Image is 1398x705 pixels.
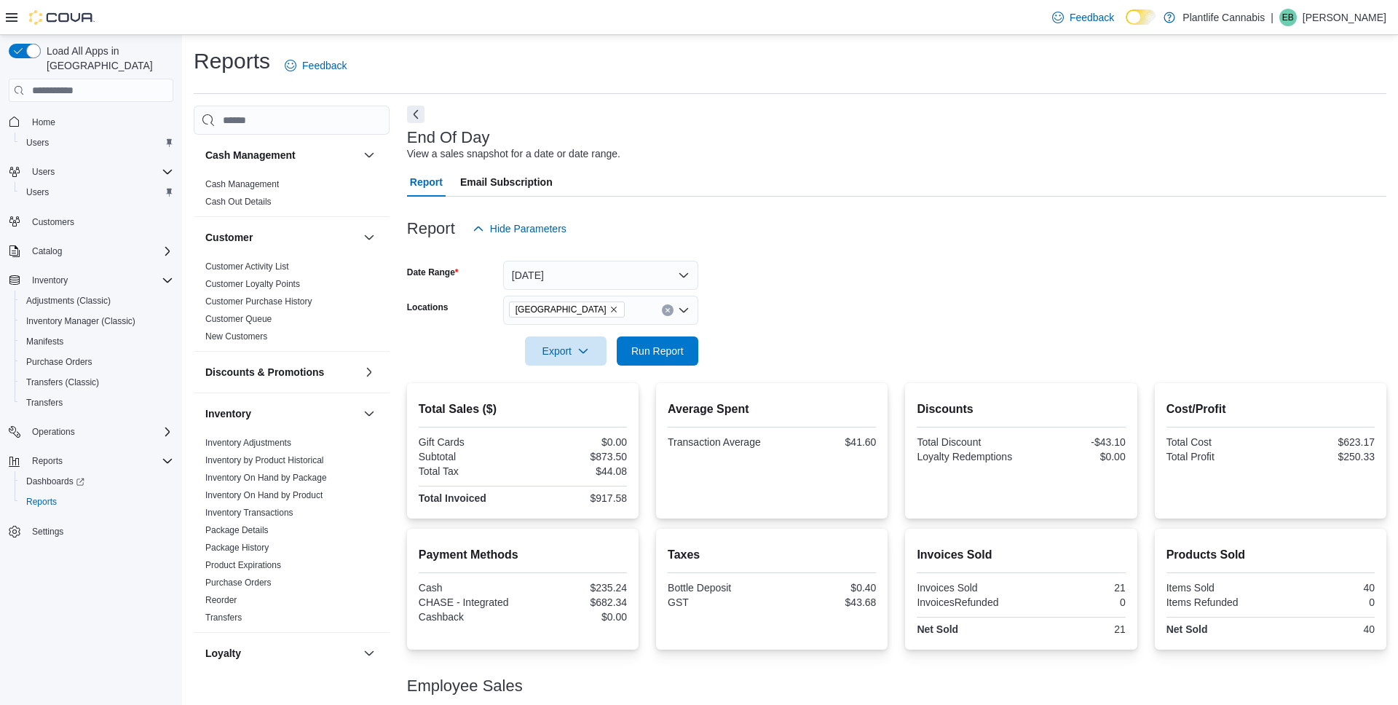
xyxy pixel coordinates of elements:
[194,434,390,632] div: Inventory
[205,261,289,272] a: Customer Activity List
[668,546,876,564] h2: Taxes
[15,182,179,202] button: Users
[20,134,173,151] span: Users
[205,279,300,289] a: Customer Loyalty Points
[205,646,358,661] button: Loyalty
[1166,582,1268,594] div: Items Sold
[26,112,173,130] span: Home
[3,111,179,132] button: Home
[194,47,270,76] h1: Reports
[775,582,876,594] div: $0.40
[3,270,179,291] button: Inventory
[26,114,61,131] a: Home
[20,353,173,371] span: Purchase Orders
[26,423,173,441] span: Operations
[407,220,455,237] h3: Report
[1024,451,1126,462] div: $0.00
[15,492,179,512] button: Reports
[526,596,627,608] div: $682.34
[1271,9,1273,26] p: |
[15,352,179,372] button: Purchase Orders
[526,611,627,623] div: $0.00
[26,452,173,470] span: Reports
[20,184,55,201] a: Users
[15,133,179,153] button: Users
[631,344,684,358] span: Run Report
[32,275,68,286] span: Inventory
[20,292,116,310] a: Adjustments (Classic)
[205,314,272,324] a: Customer Queue
[1166,451,1268,462] div: Total Profit
[1166,401,1375,418] h2: Cost/Profit
[205,296,312,307] span: Customer Purchase History
[29,10,95,25] img: Cova
[419,451,520,462] div: Subtotal
[205,472,327,484] span: Inventory On Hand by Package
[617,336,698,366] button: Run Report
[26,356,92,368] span: Purchase Orders
[302,58,347,73] span: Feedback
[26,272,74,289] button: Inventory
[534,336,598,366] span: Export
[668,436,769,448] div: Transaction Average
[360,363,378,381] button: Discounts & Promotions
[32,166,55,178] span: Users
[419,611,520,623] div: Cashback
[407,677,523,695] h3: Employee Sales
[668,596,769,608] div: GST
[15,471,179,492] a: Dashboards
[205,612,242,623] span: Transfers
[26,137,49,149] span: Users
[360,229,378,246] button: Customer
[419,436,520,448] div: Gift Cards
[526,451,627,462] div: $873.50
[205,455,324,465] a: Inventory by Product Historical
[775,436,876,448] div: $41.60
[917,436,1018,448] div: Total Discount
[205,148,358,162] button: Cash Management
[917,546,1125,564] h2: Invoices Sold
[20,333,69,350] a: Manifests
[205,578,272,588] a: Purchase Orders
[205,543,269,553] a: Package History
[3,451,179,471] button: Reports
[32,216,74,228] span: Customers
[15,372,179,393] button: Transfers (Classic)
[1166,596,1268,608] div: Items Refunded
[205,438,291,448] a: Inventory Adjustments
[407,129,490,146] h3: End Of Day
[26,315,135,327] span: Inventory Manager (Classic)
[205,196,272,208] span: Cash Out Details
[410,168,443,197] span: Report
[662,304,674,316] button: Clear input
[1182,9,1265,26] p: Plantlife Cannabis
[1126,9,1156,25] input: Dark Mode
[205,148,296,162] h3: Cash Management
[205,179,279,189] a: Cash Management
[20,292,173,310] span: Adjustments (Classic)
[20,353,98,371] a: Purchase Orders
[20,184,173,201] span: Users
[26,243,68,260] button: Catalog
[526,436,627,448] div: $0.00
[1166,436,1268,448] div: Total Cost
[194,176,390,216] div: Cash Management
[205,473,327,483] a: Inventory On Hand by Package
[205,230,358,245] button: Customer
[205,560,281,570] a: Product Expirations
[917,582,1018,594] div: Invoices Sold
[3,521,179,542] button: Settings
[1273,623,1375,635] div: 40
[205,646,241,661] h3: Loyalty
[526,582,627,594] div: $235.24
[32,455,63,467] span: Reports
[419,582,520,594] div: Cash
[668,582,769,594] div: Bottle Deposit
[205,278,300,290] span: Customer Loyalty Points
[3,422,179,442] button: Operations
[15,291,179,311] button: Adjustments (Classic)
[205,230,253,245] h3: Customer
[1303,9,1386,26] p: [PERSON_NAME]
[1166,546,1375,564] h2: Products Sold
